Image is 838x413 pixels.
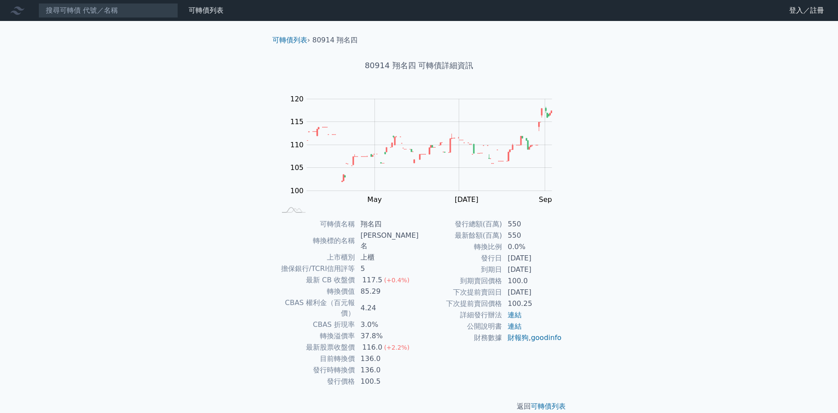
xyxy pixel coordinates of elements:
[276,274,355,286] td: 最新 CB 收盤價
[419,298,502,309] td: 下次提前賣回價格
[276,252,355,263] td: 上市櫃別
[276,364,355,376] td: 發行時轉換價
[502,219,562,230] td: 550
[531,333,561,342] a: goodinfo
[539,195,552,204] tspan: Sep
[355,219,419,230] td: 翔名四
[361,342,384,353] div: 116.0
[361,275,384,285] div: 117.5
[531,402,566,410] a: 可轉債列表
[355,353,419,364] td: 136.0
[419,309,502,321] td: 詳細發行辦法
[419,219,502,230] td: 發行總額(百萬)
[265,401,573,412] p: 返回
[276,330,355,342] td: 轉換溢價率
[508,322,522,330] a: 連結
[502,298,562,309] td: 100.25
[384,344,409,351] span: (+2.2%)
[276,230,355,252] td: 轉換標的名稱
[355,297,419,319] td: 4.24
[502,264,562,275] td: [DATE]
[419,275,502,287] td: 到期賣回價格
[419,253,502,264] td: 發行日
[502,230,562,241] td: 550
[419,332,502,344] td: 財務數據
[502,332,562,344] td: ,
[508,333,529,342] a: 財報狗
[272,35,310,45] li: ›
[419,264,502,275] td: 到期日
[419,241,502,253] td: 轉換比例
[508,311,522,319] a: 連結
[276,219,355,230] td: 可轉債名稱
[355,364,419,376] td: 136.0
[502,275,562,287] td: 100.0
[276,342,355,353] td: 最新股票收盤價
[455,195,478,204] tspan: [DATE]
[290,118,304,126] tspan: 115
[265,59,573,72] h1: 80914 翔名四 可轉債詳細資訊
[502,287,562,298] td: [DATE]
[276,353,355,364] td: 目前轉換價
[189,6,223,14] a: 可轉債列表
[502,241,562,253] td: 0.0%
[419,321,502,332] td: 公開說明書
[355,319,419,330] td: 3.0%
[355,330,419,342] td: 37.8%
[313,35,358,45] li: 80914 翔名四
[355,376,419,387] td: 100.5
[355,230,419,252] td: [PERSON_NAME]名
[290,95,304,103] tspan: 120
[276,263,355,274] td: 擔保銀行/TCRI信用評等
[355,263,419,274] td: 5
[419,230,502,241] td: 最新餘額(百萬)
[384,277,409,284] span: (+0.4%)
[276,286,355,297] td: 轉換價值
[276,376,355,387] td: 發行價格
[276,297,355,319] td: CBAS 權利金（百元報價）
[502,253,562,264] td: [DATE]
[290,187,304,195] tspan: 100
[782,3,831,17] a: 登入／註冊
[355,252,419,263] td: 上櫃
[419,287,502,298] td: 下次提前賣回日
[38,3,178,18] input: 搜尋可轉債 代號／名稱
[367,195,382,204] tspan: May
[355,286,419,297] td: 85.29
[272,36,307,44] a: 可轉債列表
[276,319,355,330] td: CBAS 折現率
[290,163,304,172] tspan: 105
[286,95,565,204] g: Chart
[290,141,304,149] tspan: 110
